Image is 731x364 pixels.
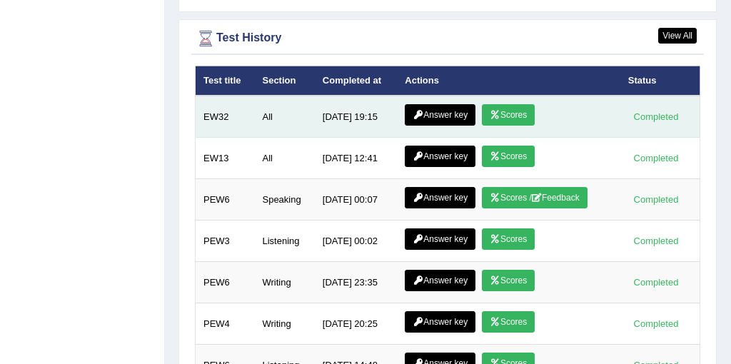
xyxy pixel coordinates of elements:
a: Answer key [405,187,475,208]
div: Completed [628,192,684,207]
td: [DATE] 12:41 [315,138,397,179]
td: [DATE] 20:25 [315,303,397,345]
td: EW32 [196,96,255,138]
td: [DATE] 23:35 [315,262,397,303]
td: PEW4 [196,303,255,345]
td: PEW6 [196,262,255,303]
div: Test History [195,28,700,49]
td: [DATE] 00:07 [315,179,397,221]
a: Answer key [405,228,475,250]
td: Writing [254,303,314,345]
a: Scores [482,228,535,250]
td: EW13 [196,138,255,179]
td: [DATE] 19:15 [315,96,397,138]
a: Answer key [405,270,475,291]
a: Scores /Feedback [482,187,588,208]
a: Scores [482,311,535,333]
td: PEW3 [196,221,255,262]
a: Answer key [405,104,475,126]
a: Answer key [405,311,475,333]
td: All [254,96,314,138]
td: [DATE] 00:02 [315,221,397,262]
td: PEW6 [196,179,255,221]
a: View All [658,28,697,44]
div: Completed [628,233,684,248]
th: Completed at [315,66,397,96]
th: Section [254,66,314,96]
th: Status [620,66,700,96]
th: Test title [196,66,255,96]
div: Completed [628,275,684,290]
div: Completed [628,316,684,331]
td: All [254,138,314,179]
a: Scores [482,104,535,126]
div: Completed [628,109,684,124]
a: Answer key [405,146,475,167]
td: Listening [254,221,314,262]
td: Writing [254,262,314,303]
div: Completed [628,151,684,166]
a: Scores [482,270,535,291]
td: Speaking [254,179,314,221]
th: Actions [397,66,620,96]
a: Scores [482,146,535,167]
